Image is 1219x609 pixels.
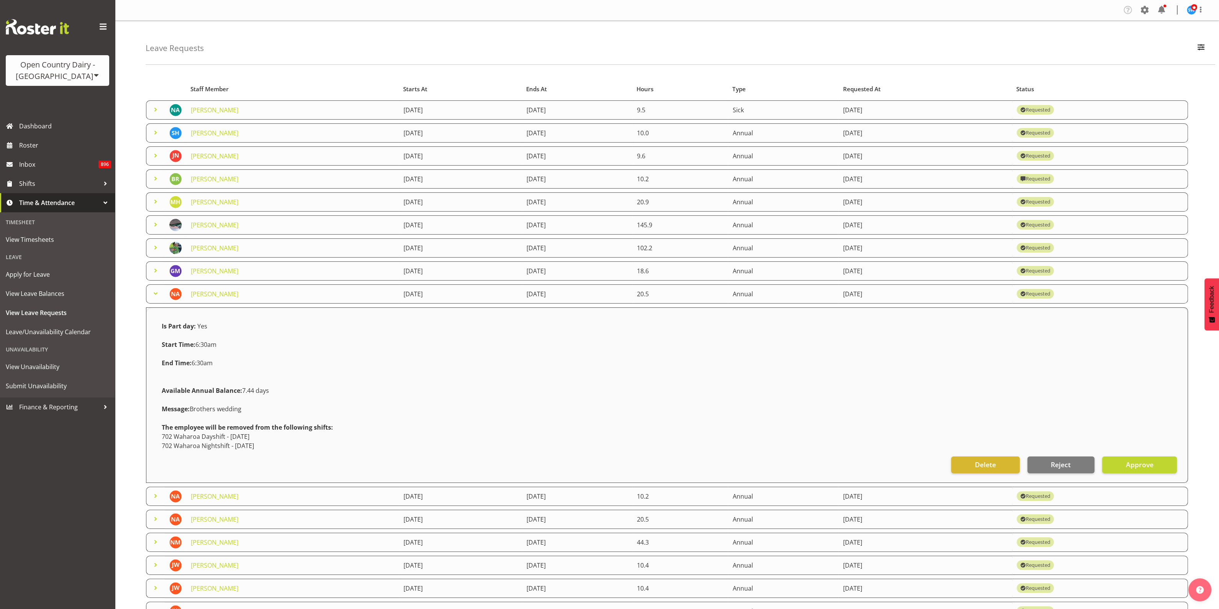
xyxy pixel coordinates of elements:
td: Sick [728,100,838,120]
span: Type [732,85,746,94]
td: [DATE] [838,579,1012,598]
a: Leave/Unavailability Calendar [2,322,113,341]
td: [DATE] [399,169,522,189]
div: Timesheet [2,214,113,230]
td: [DATE] [522,100,632,120]
img: nick-adlington9996.jpg [169,490,182,502]
div: Requested [1020,105,1050,115]
a: [PERSON_NAME] [191,244,238,252]
td: Annual [728,579,838,598]
img: nola-mitchell7417.jpg [169,536,182,548]
td: [DATE] [399,556,522,575]
td: Annual [728,487,838,506]
td: 145.9 [632,215,728,235]
div: Requested [1020,561,1050,570]
td: 9.6 [632,146,728,166]
div: Requested [1020,289,1050,299]
td: [DATE] [838,100,1012,120]
td: Annual [728,123,838,143]
strong: End Time: [162,359,192,367]
div: Requested [1020,492,1050,501]
a: Submit Unavailability [2,376,113,396]
span: Requested At [843,85,881,94]
img: neil-abrahams11210.jpg [169,104,182,116]
h4: Leave Requests [146,44,204,53]
td: 10.4 [632,579,728,598]
td: [DATE] [399,284,522,304]
div: Requested [1020,151,1050,161]
div: 7.44 days [157,381,1177,400]
span: Roster [19,140,111,151]
span: Time & Attendance [19,197,100,208]
a: View Leave Requests [2,303,113,322]
img: john-walters8189.jpg [169,582,182,594]
td: [DATE] [522,192,632,212]
span: Staff Member [190,85,229,94]
td: Annual [728,215,838,235]
span: Starts At [403,85,427,94]
td: [DATE] [522,579,632,598]
span: Hours [637,85,653,94]
td: [DATE] [522,146,632,166]
span: Yes [197,322,207,330]
button: Reject [1027,456,1094,473]
a: View Unavailability [2,357,113,376]
span: Reject [1051,460,1071,469]
a: [PERSON_NAME] [191,267,238,275]
td: [DATE] [838,192,1012,212]
img: casey-leonard878990e35a367874541f88119341483c.png [169,242,182,254]
td: Annual [728,146,838,166]
span: 896 [98,161,111,168]
td: Annual [728,556,838,575]
td: 18.6 [632,261,728,281]
img: jacques-nel11211.jpg [169,150,182,162]
a: [PERSON_NAME] [191,198,238,206]
strong: Available Annual Balance: [162,386,242,395]
td: 9.5 [632,100,728,120]
td: [DATE] [838,261,1012,281]
div: Requested [1020,584,1050,593]
td: Annual [728,169,838,189]
span: Delete [975,460,996,469]
td: [DATE] [399,100,522,120]
td: [DATE] [838,238,1012,258]
td: 10.2 [632,487,728,506]
td: 10.2 [632,169,728,189]
td: 20.9 [632,192,728,212]
td: 20.5 [632,284,728,304]
td: [DATE] [399,510,522,529]
div: Requested [1020,197,1050,207]
td: Annual [728,510,838,529]
td: [DATE] [399,215,522,235]
td: [DATE] [522,533,632,552]
a: [PERSON_NAME] [191,515,238,524]
td: 10.0 [632,123,728,143]
td: [DATE] [522,261,632,281]
td: [DATE] [838,169,1012,189]
td: [DATE] [522,238,632,258]
a: View Timesheets [2,230,113,249]
td: [DATE] [522,169,632,189]
div: Requested [1020,220,1050,230]
td: [DATE] [838,533,1012,552]
a: [PERSON_NAME] [191,538,238,547]
div: Requested [1020,538,1050,547]
td: Annual [728,192,838,212]
span: Feedback [1208,286,1215,313]
td: 44.3 [632,533,728,552]
div: Brothers wedding [157,400,1177,418]
td: 10.4 [632,556,728,575]
button: Filter Employees [1193,40,1209,57]
a: [PERSON_NAME] [191,175,238,183]
img: nick-adlington9996.jpg [169,288,182,300]
span: Leave/Unavailability Calendar [6,326,109,338]
span: Apply for Leave [6,269,109,280]
td: [DATE] [522,510,632,529]
td: [DATE] [522,487,632,506]
a: [PERSON_NAME] [191,129,238,137]
a: [PERSON_NAME] [191,561,238,570]
div: Requested [1020,266,1050,276]
td: [DATE] [399,579,522,598]
strong: Is Part day: [162,322,196,330]
td: [DATE] [838,487,1012,506]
